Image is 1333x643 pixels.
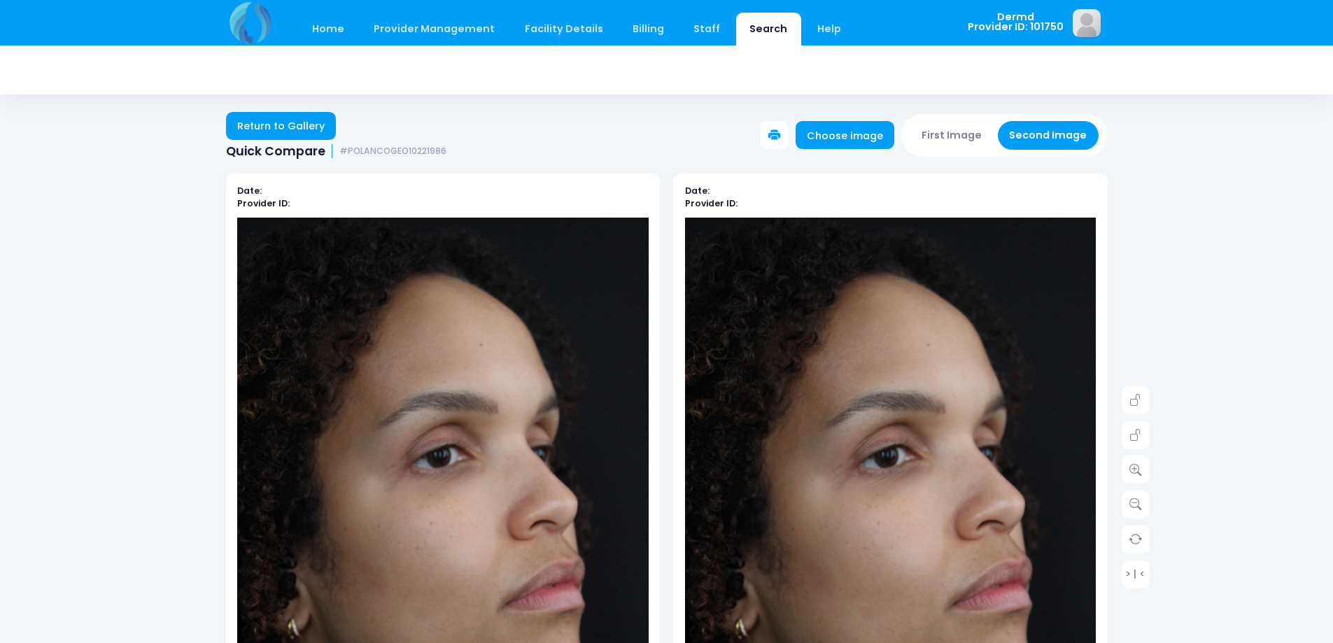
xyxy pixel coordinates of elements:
[299,13,358,45] a: Home
[685,185,710,197] b: Date:
[237,197,290,209] b: Provider ID:
[226,112,337,140] a: Return to Gallery
[736,13,801,45] a: Search
[360,13,509,45] a: Provider Management
[910,121,994,150] button: First Image
[1073,9,1101,37] img: image
[803,13,854,45] a: Help
[685,197,738,209] b: Provider ID:
[226,144,325,159] span: Quick Compare
[796,121,895,149] a: Choose image
[998,121,1099,150] button: Second Image
[339,146,446,157] small: #POLANCOGEO10221986
[680,13,734,45] a: Staff
[619,13,677,45] a: Billing
[511,13,616,45] a: Facility Details
[237,185,262,197] b: Date:
[968,12,1064,32] span: Dermd Provider ID: 101750
[1122,560,1150,588] a: > | <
